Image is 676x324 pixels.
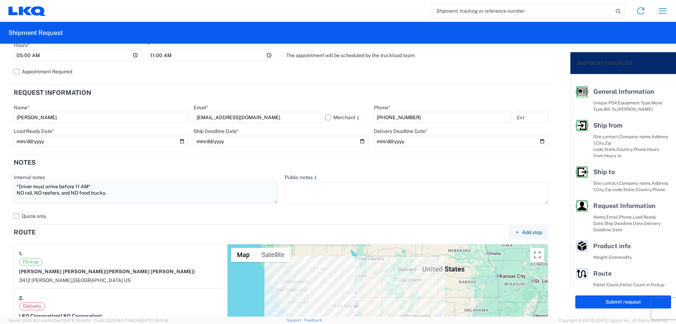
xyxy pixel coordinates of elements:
[14,104,30,111] label: Name
[593,282,620,287] span: Pallet Count,
[618,100,651,105] span: Equipment Type,
[619,214,633,220] span: Phone,
[559,317,668,324] span: Copyright © [DATE]-[DATE] Agistix Inc., All Rights Reserved
[194,104,208,111] label: Email
[19,277,73,283] span: 3412 [PERSON_NAME],
[593,242,631,250] span: Product info
[14,42,30,48] label: Hours
[63,318,90,323] span: [DATE] 10:04:51
[604,147,616,152] span: State,
[604,153,621,158] span: Hours to
[8,318,90,323] span: Server: 2025.18.0-daa1fe12ee7
[619,181,652,186] span: Company name,
[604,221,644,226] span: Ship Deadline Date,
[593,134,619,139] span: Site contact,
[522,229,542,236] span: Add stop
[609,255,632,260] span: Commodity
[431,4,613,18] input: Shipment, tracking or reference number
[141,318,168,323] span: [DATE] 08:10:16
[14,174,45,181] label: Internal notes
[19,302,45,310] span: Delivery
[19,294,24,302] strong: 2.
[636,187,652,192] span: Country,
[606,214,619,220] span: Email,
[593,202,656,209] span: Request Information
[19,249,23,258] strong: 1.
[652,187,665,192] span: Phone
[596,140,605,146] span: City,
[509,226,548,239] button: Add stop
[256,248,290,262] button: Show satellite imagery
[14,89,91,96] h2: Request Information
[14,66,276,77] label: Appointment Required
[593,168,615,176] span: Ship to
[8,29,63,37] h2: Shipment Request
[593,255,609,260] span: Weight,
[604,106,617,112] span: Bill To,
[530,248,544,262] button: Toggle fullscreen view
[605,187,623,192] span: Zip code,
[325,112,368,123] label: Merchant
[304,318,322,322] a: Feedback
[285,174,318,181] label: Public notes
[593,88,654,95] span: General Information
[19,313,102,319] strong: LKQ Corporation
[596,187,605,192] span: City,
[623,187,636,192] span: State,
[619,134,652,139] span: Company name,
[287,318,304,322] a: Support
[73,277,131,283] span: [GEOGRAPHIC_DATA] US
[633,147,647,152] span: Phone,
[14,229,36,236] h2: Route
[286,50,415,61] label: The appointment will be scheduled by the truckload team
[19,269,195,274] strong: [PERSON_NAME] [PERSON_NAME]
[577,59,633,67] h2: Shipment Checklist
[575,295,671,308] button: Submit request
[617,106,653,112] span: [PERSON_NAME]
[19,258,42,266] span: Pickup
[94,318,168,323] span: Client: 2025.18.0-7346316
[194,128,239,134] label: Ship Deadline Date
[59,313,102,319] span: (LKQ Corporation)
[593,122,622,129] span: Ship from
[14,159,36,166] h2: Notes
[514,112,548,123] input: Ext
[593,214,606,220] span: Name,
[231,248,256,262] button: Show street map
[593,100,618,105] span: Unique PO#,
[105,269,195,274] span: ([PERSON_NAME] [PERSON_NAME])
[593,181,619,186] span: Site contact,
[14,128,54,134] label: Load Ready Date
[374,128,427,134] label: Delivery Deadline Date
[374,104,390,111] label: Phone
[616,147,633,152] span: Country,
[593,282,668,300] span: Pallet Count in Pickup Stops equals Pallet Count in delivery stops,
[14,210,548,222] label: Quote only
[593,270,612,277] span: Route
